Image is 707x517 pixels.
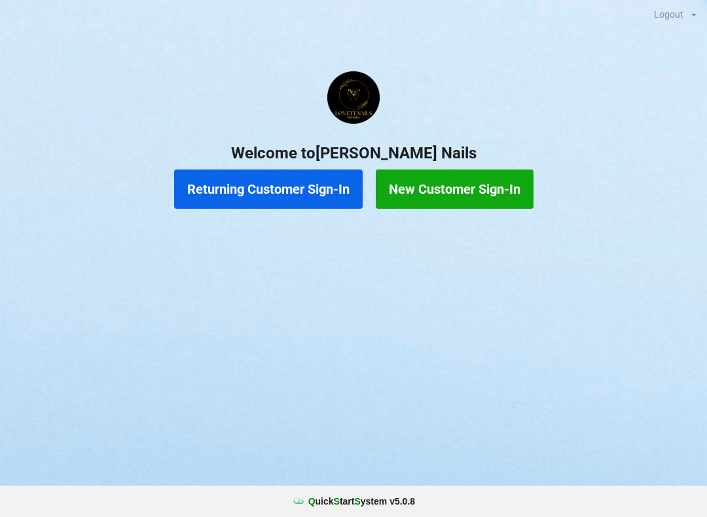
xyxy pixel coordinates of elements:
[174,169,363,209] button: Returning Customer Sign-In
[308,495,415,508] b: uick tart ystem v 5.0.8
[376,169,534,209] button: New Customer Sign-In
[327,71,380,124] img: Lovett1.png
[654,10,683,19] div: Logout
[354,496,360,507] span: S
[292,495,305,508] img: favicon.ico
[334,496,340,507] span: S
[308,496,316,507] span: Q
